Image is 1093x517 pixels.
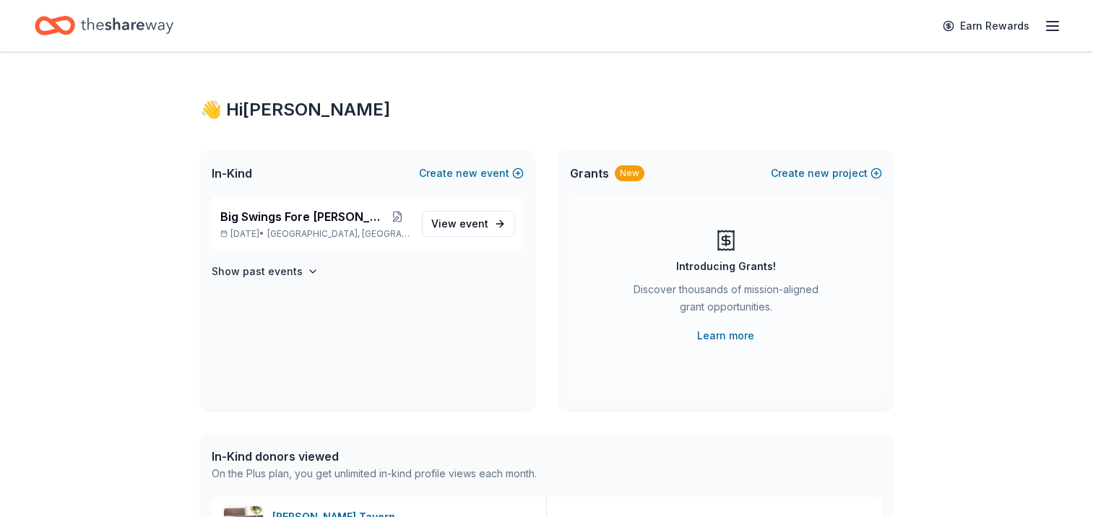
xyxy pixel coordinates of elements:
span: new [808,165,829,182]
span: Big Swings Fore [PERSON_NAME] [220,208,385,225]
div: On the Plus plan, you get unlimited in-kind profile views each month. [212,465,537,482]
div: 👋 Hi [PERSON_NAME] [200,98,894,121]
h4: Show past events [212,263,303,280]
a: View event [422,211,515,237]
a: Home [35,9,173,43]
span: Grants [570,165,609,182]
div: Introducing Grants! [676,258,776,275]
a: Learn more [697,327,754,344]
p: [DATE] • [220,228,410,240]
span: new [456,165,478,182]
div: In-Kind donors viewed [212,448,537,465]
button: Createnewevent [419,165,524,182]
a: Earn Rewards [934,13,1038,39]
span: View [431,215,488,233]
div: Discover thousands of mission-aligned grant opportunities. [628,281,824,321]
button: Show past events [212,263,319,280]
span: [GEOGRAPHIC_DATA], [GEOGRAPHIC_DATA] [267,228,410,240]
span: event [459,217,488,230]
div: New [615,165,644,181]
button: Createnewproject [771,165,882,182]
span: In-Kind [212,165,252,182]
